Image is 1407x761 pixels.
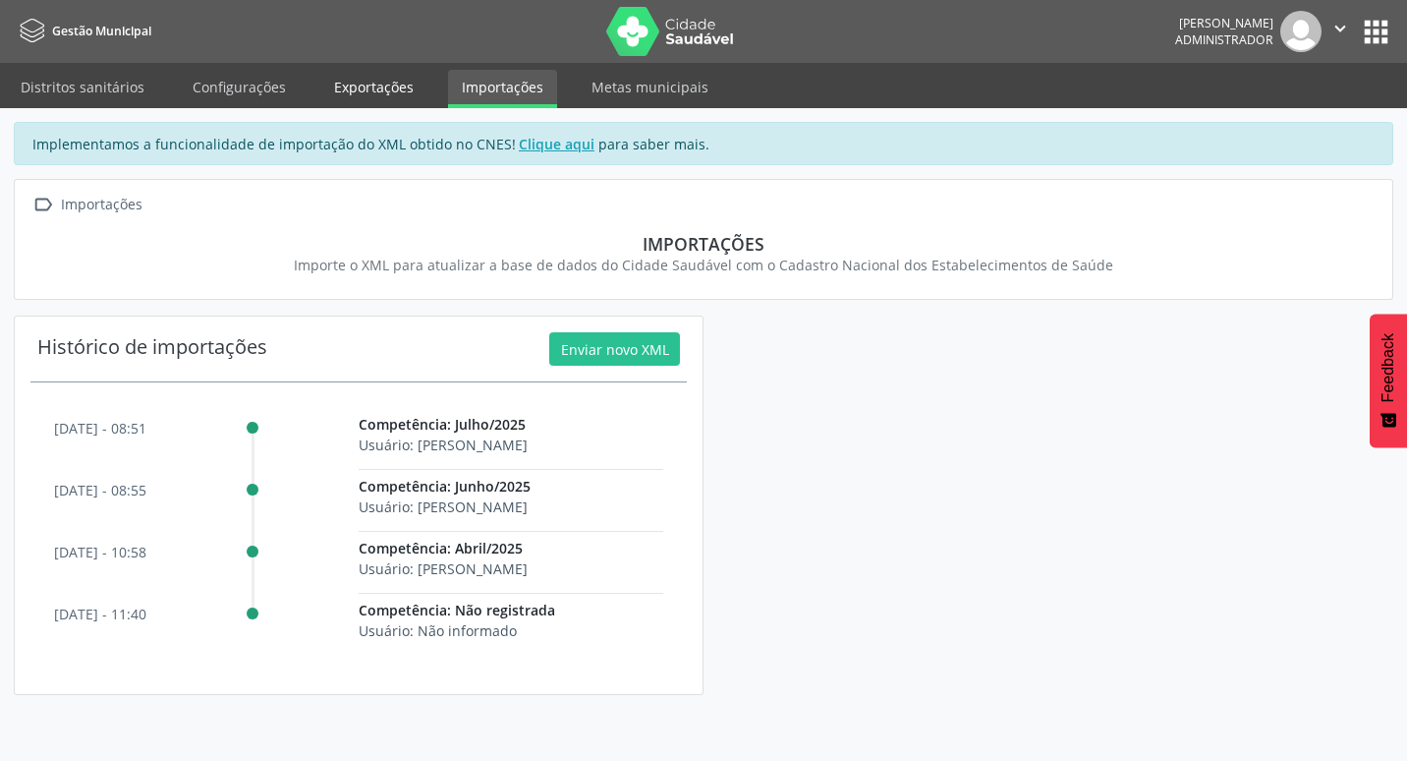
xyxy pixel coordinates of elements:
p: [DATE] - 08:55 [54,480,146,500]
a: Gestão Municipal [14,15,151,47]
span: Usuário: [PERSON_NAME] [359,436,528,454]
button: apps [1359,15,1393,49]
span: Usuário: Não informado [359,621,517,640]
span: Administrador [1175,31,1273,48]
i:  [28,191,57,219]
p: Competência: Não registrada [359,600,663,620]
button: Enviar novo XML [549,332,680,366]
p: [DATE] - 11:40 [54,604,146,624]
div: Importações [42,233,1365,255]
div: Importe o XML para atualizar a base de dados do Cidade Saudável com o Cadastro Nacional dos Estab... [42,255,1365,275]
span: Feedback [1379,333,1397,402]
a: Metas municipais [578,70,722,104]
div: Implementamos a funcionalidade de importação do XML obtido no CNES! para saber mais. [14,122,1393,165]
p: Competência: Junho/2025 [359,476,663,497]
a: Importações [448,70,557,108]
button: Feedback - Mostrar pesquisa [1370,314,1407,447]
span: Usuário: [PERSON_NAME] [359,559,528,578]
p: [DATE] - 08:51 [54,418,146,439]
span: Usuário: [PERSON_NAME] [359,498,528,516]
p: [DATE] - 10:58 [54,542,146,562]
a: Distritos sanitários [7,70,158,104]
p: Competência: Abril/2025 [359,538,663,558]
img: img [1280,11,1322,52]
div: [PERSON_NAME] [1175,15,1273,31]
div: Importações [57,191,145,219]
a: Configurações [179,70,300,104]
p: Competência: Julho/2025 [359,414,663,435]
u: Clique aqui [519,135,594,153]
button:  [1322,11,1359,52]
a: Exportações [320,70,427,104]
i:  [1329,18,1351,39]
a: Clique aqui [516,134,598,154]
a:  Importações [28,191,145,219]
div: Histórico de importações [37,332,267,366]
span: Gestão Municipal [52,23,151,39]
